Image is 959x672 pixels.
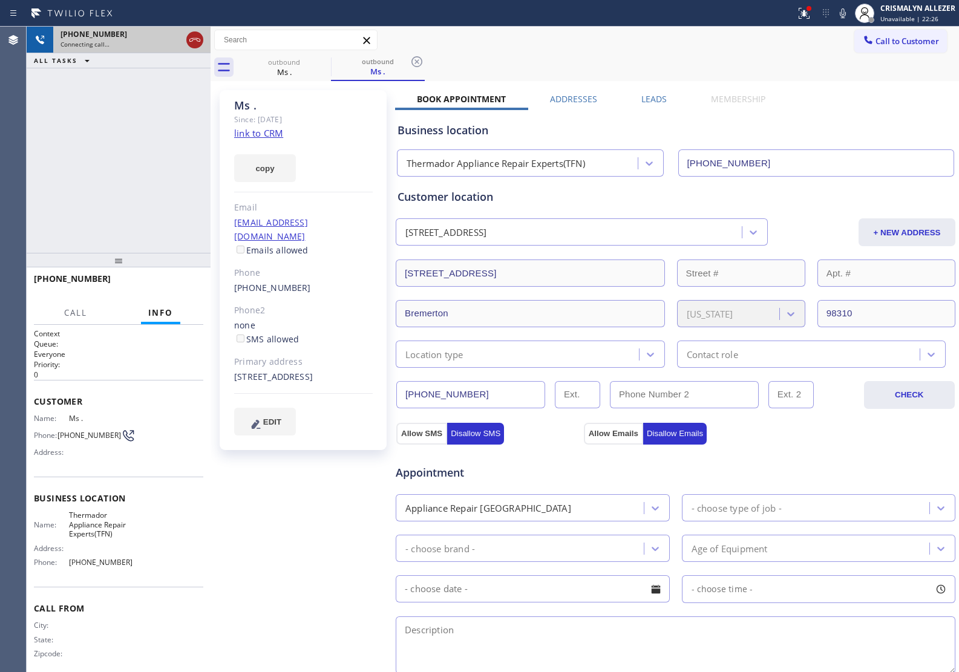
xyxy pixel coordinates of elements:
[237,334,244,342] input: SMS allowed
[263,417,281,426] span: EDIT
[61,29,127,39] span: [PHONE_NUMBER]
[398,189,954,205] div: Customer location
[864,381,955,409] button: CHECK
[186,31,203,48] button: Hang up
[34,328,203,339] h1: Context
[332,66,424,77] div: Ms .
[859,218,955,246] button: + NEW ADDRESS
[215,30,377,50] input: Search
[234,304,373,318] div: Phone2
[234,266,373,280] div: Phone
[396,300,665,327] input: City
[854,30,947,53] button: Call to Customer
[711,93,765,105] label: Membership
[407,157,585,171] div: Thermador Appliance Repair Experts(TFN)
[34,339,203,349] h2: Queue:
[234,355,373,369] div: Primary address
[405,501,571,515] div: Appliance Repair [GEOGRAPHIC_DATA]
[396,575,670,602] input: - choose date -
[396,423,447,445] button: Allow SMS
[34,492,203,504] span: Business location
[34,558,69,567] span: Phone:
[34,448,69,457] span: Address:
[876,36,939,47] span: Call to Customer
[34,649,69,658] span: Zipcode:
[234,217,308,242] a: [EMAIL_ADDRESS][DOMAIN_NAME]
[692,583,753,595] span: - choose time -
[148,307,173,318] span: Info
[417,93,506,105] label: Book Appointment
[27,53,102,68] button: ALL TASKS
[237,246,244,253] input: Emails allowed
[34,621,69,630] span: City:
[234,201,373,215] div: Email
[69,558,136,567] span: [PHONE_NUMBER]
[817,300,955,327] input: ZIP
[34,56,77,65] span: ALL TASKS
[34,635,69,644] span: State:
[234,282,311,293] a: [PHONE_NUMBER]
[584,423,643,445] button: Allow Emails
[641,93,667,105] label: Leads
[396,259,665,287] input: Address
[61,40,110,48] span: Connecting call…
[234,370,373,384] div: [STREET_ADDRESS]
[234,408,296,435] button: EDIT
[69,414,136,423] span: Ms .
[34,602,203,614] span: Call From
[405,347,463,361] div: Location type
[550,93,597,105] label: Addresses
[238,67,330,77] div: Ms .
[332,54,424,80] div: Ms .
[234,127,283,139] a: link to CRM
[332,57,424,66] div: outbound
[880,3,955,13] div: CRISMALYN ALLEZER
[687,347,738,361] div: Contact role
[34,273,111,284] span: [PHONE_NUMBER]
[34,520,69,529] span: Name:
[880,15,938,23] span: Unavailable | 22:26
[234,333,299,345] label: SMS allowed
[405,541,475,555] div: - choose brand -
[834,5,851,22] button: Mute
[677,259,805,287] input: Street #
[610,381,759,408] input: Phone Number 2
[234,113,373,126] div: Since: [DATE]
[34,544,69,553] span: Address:
[692,541,768,555] div: Age of Equipment
[396,465,581,481] span: Appointment
[34,414,69,423] span: Name:
[234,154,296,182] button: copy
[555,381,600,408] input: Ext.
[678,149,955,177] input: Phone Number
[238,57,330,67] div: outbound
[768,381,814,408] input: Ext. 2
[34,349,203,359] p: Everyone
[405,226,486,240] div: [STREET_ADDRESS]
[447,423,504,445] button: Disallow SMS
[141,301,180,325] button: Info
[234,244,309,256] label: Emails allowed
[238,54,330,81] div: Ms .
[64,307,87,318] span: Call
[692,501,782,515] div: - choose type of job -
[57,431,121,440] span: [PHONE_NUMBER]
[57,301,94,325] button: Call
[643,423,707,445] button: Disallow Emails
[234,319,373,347] div: none
[34,370,203,380] p: 0
[817,259,955,287] input: Apt. #
[396,381,545,408] input: Phone Number
[34,359,203,370] h2: Priority:
[34,396,203,407] span: Customer
[398,122,954,139] div: Business location
[234,99,373,113] div: Ms .
[69,511,136,538] span: Thermador Appliance Repair Experts(TFN)
[34,431,57,440] span: Phone:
